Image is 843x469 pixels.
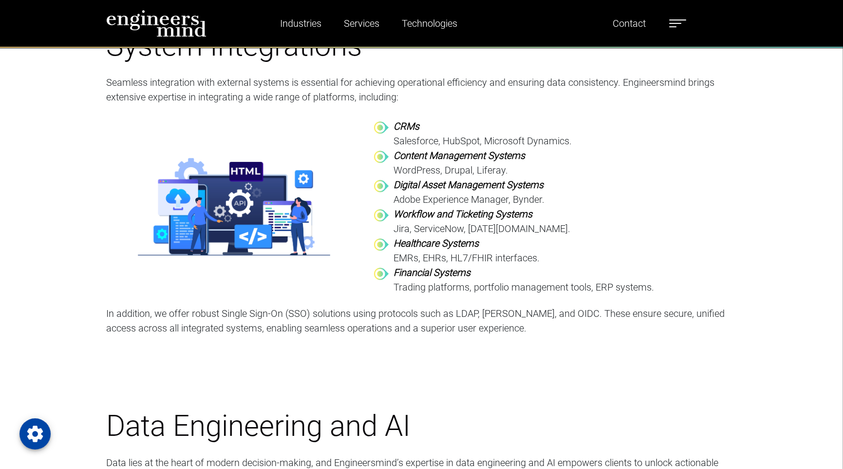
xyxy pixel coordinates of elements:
img: Resilient_solutions [138,158,330,255]
img: bullet-point [374,151,389,163]
img: bullet-point [374,209,389,221]
p: Jira, ServiceNow, [DATE][DOMAIN_NAME]. [393,221,570,236]
strong: Digital Asset Management Systems [393,179,543,191]
img: bullet-point [374,268,389,280]
span: Data Engineering and AI [106,409,411,443]
p: Salesforce, HubSpot, Microsoft Dynamics. [393,134,572,148]
a: Industries [276,12,325,35]
img: bullet-point [374,180,389,192]
img: bullet-point [374,238,389,251]
p: Adobe Experience Manager, Bynder. [393,192,544,207]
strong: Workflow and Ticketing Systems [393,208,532,220]
p: Trading platforms, portfolio management tools, ERP systems. [393,280,654,294]
p: EMRs, EHRs, HL7/FHIR interfaces. [393,251,540,265]
p: In addition, we offer robust Single Sign-On (SSO) solutions using protocols such as LDAP, [PERSON... [106,306,737,335]
strong: Content Management Systems [393,150,525,161]
p: Seamless integration with external systems is essential for achieving operational efficiency and ... [106,75,737,104]
p: WordPress, Drupal, Liferay. [393,163,525,177]
a: Services [340,12,383,35]
strong: CRMs [393,120,419,132]
strong: Healthcare Systems [393,237,479,249]
span: System Integrations [106,28,362,63]
a: Contact [609,12,650,35]
img: logo [106,10,206,37]
img: bullet-point [374,121,389,134]
a: Technologies [398,12,461,35]
strong: Financial Systems [393,267,470,278]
